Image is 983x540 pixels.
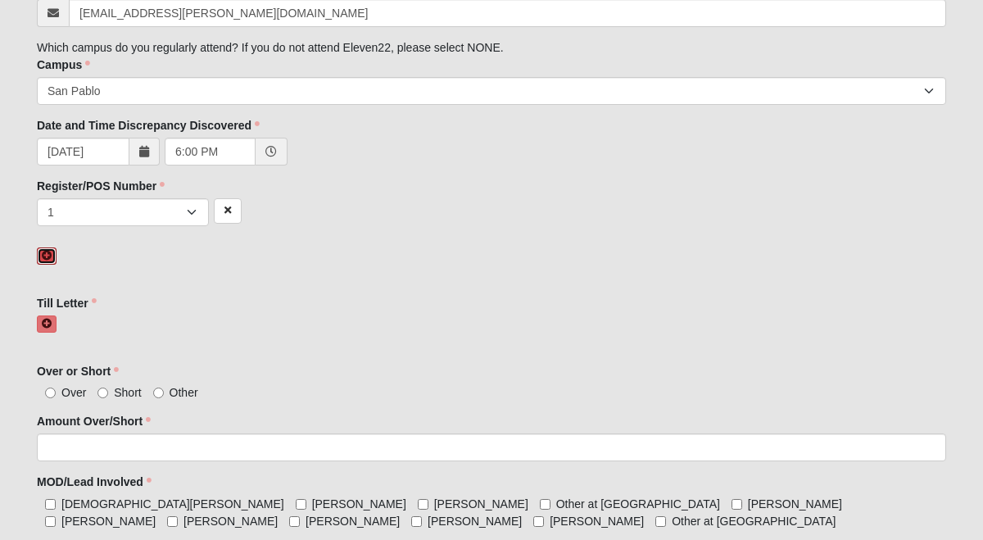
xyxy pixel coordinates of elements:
input: [PERSON_NAME] [289,516,300,527]
span: [PERSON_NAME] [306,515,400,528]
input: [PERSON_NAME] [533,516,544,527]
span: Short [114,386,141,399]
input: Other at [GEOGRAPHIC_DATA] [655,516,666,527]
span: Other at [GEOGRAPHIC_DATA] [556,497,720,511]
span: Other at [GEOGRAPHIC_DATA] [672,515,836,528]
input: [PERSON_NAME] [167,516,178,527]
input: [PERSON_NAME] [732,499,742,510]
span: [PERSON_NAME] [61,515,156,528]
span: [PERSON_NAME] [550,515,644,528]
input: [DEMOGRAPHIC_DATA][PERSON_NAME] [45,499,56,510]
span: [PERSON_NAME] [748,497,842,511]
span: [PERSON_NAME] [183,515,278,528]
span: [PERSON_NAME] [312,497,406,511]
label: Over or Short [37,363,119,379]
input: [PERSON_NAME] [411,516,422,527]
input: Short [97,388,108,398]
label: Till Letter [37,295,97,311]
label: Campus [37,57,90,73]
input: Other [153,388,164,398]
input: [PERSON_NAME] [45,516,56,527]
label: Amount Over/Short [37,413,151,429]
input: Other at [GEOGRAPHIC_DATA] [540,499,550,510]
span: [PERSON_NAME] [428,515,522,528]
span: Over [61,386,86,399]
input: [PERSON_NAME] [418,499,428,510]
span: Other [170,386,198,399]
label: Date and Time Discrepancy Discovered [37,117,260,134]
span: [PERSON_NAME] [434,497,528,511]
span: [DEMOGRAPHIC_DATA][PERSON_NAME] [61,497,284,511]
label: Register/POS Number [37,178,165,194]
input: [PERSON_NAME] [296,499,306,510]
input: Over [45,388,56,398]
label: MOD/Lead Involved [37,474,152,490]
